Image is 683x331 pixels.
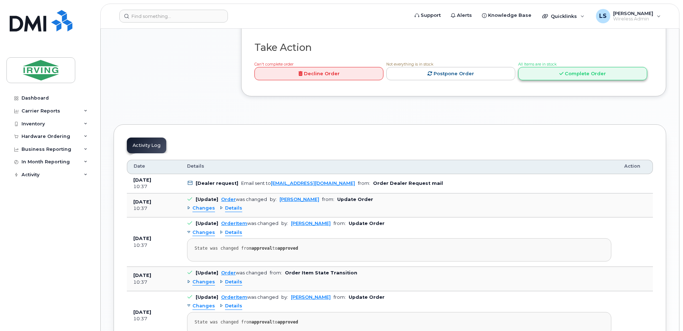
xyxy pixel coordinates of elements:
th: Action [618,160,653,174]
span: Quicklinks [551,13,577,19]
span: Changes [192,279,215,286]
div: 10:37 [133,183,174,190]
b: Order Item State Transition [285,270,357,275]
span: by: [270,197,277,202]
b: [DATE] [133,199,151,205]
b: [DATE] [133,310,151,315]
a: OrderItem [221,294,247,300]
b: [DATE] [133,236,151,241]
span: by: [281,221,288,226]
b: [DATE] [133,273,151,278]
a: Knowledge Base [477,8,536,23]
span: Changes [192,229,215,236]
a: [EMAIL_ADDRESS][DOMAIN_NAME] [271,181,355,186]
span: Details [225,205,242,212]
div: Lisa Soucy [591,9,666,23]
a: Alerts [446,8,477,23]
div: 10:37 [133,205,174,212]
span: Knowledge Base [488,12,531,19]
div: was changed [221,221,278,226]
span: by: [281,294,288,300]
span: Not everything is in stock [386,62,433,67]
strong: approved [277,246,298,251]
div: 10:37 [133,242,174,249]
a: OrderItem [221,221,247,226]
b: [DATE] [133,177,151,183]
div: was changed [221,197,267,202]
div: 10:37 [133,279,174,286]
span: Changes [192,205,215,212]
b: [Update] [196,197,218,202]
h2: Take Action [254,42,647,53]
span: All Items are in stock [518,62,557,67]
span: Support [421,12,441,19]
div: Email sent to [241,181,355,186]
a: Support [410,8,446,23]
b: [Dealer request] [196,181,238,186]
strong: approved [277,320,298,325]
b: [Update] [196,270,218,275]
a: Complete Order [518,67,647,80]
div: was changed [221,294,278,300]
b: Update Order [349,221,385,226]
span: from: [334,294,346,300]
span: from: [358,181,370,186]
strong: approval [252,320,272,325]
span: Can't complete order [254,62,293,67]
a: Order [221,270,236,275]
span: Details [225,229,242,236]
b: [Update] [196,294,218,300]
div: 10:37 [133,316,174,322]
span: Changes [192,303,215,310]
div: Quicklinks [537,9,589,23]
span: Details [225,279,242,286]
b: Update Order [349,294,385,300]
input: Find something... [119,10,228,23]
span: from: [322,197,334,202]
span: LS [599,12,607,20]
b: Order Dealer Request mail [373,181,443,186]
a: [PERSON_NAME] [280,197,319,202]
span: Wireless Admin [613,16,653,22]
b: [Update] [196,221,218,226]
strong: approval [252,246,272,251]
a: [PERSON_NAME] [291,294,331,300]
span: [PERSON_NAME] [613,10,653,16]
div: State was changed from to [195,320,604,325]
div: State was changed from to [195,246,604,251]
span: from: [334,221,346,226]
a: Order [221,197,236,202]
span: Date [134,163,145,169]
a: Decline Order [254,67,383,80]
span: Details [225,303,242,310]
b: Update Order [337,197,373,202]
span: from: [270,270,282,275]
span: Details [187,163,204,169]
a: Postpone Order [386,67,515,80]
div: was changed [221,270,267,275]
a: [PERSON_NAME] [291,221,331,226]
span: Alerts [457,12,472,19]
